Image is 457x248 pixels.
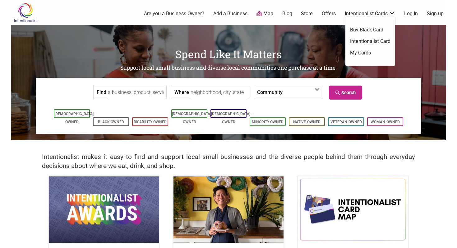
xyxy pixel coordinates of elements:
[98,120,124,124] a: Black-Owned
[298,176,408,242] img: Intentionalist Card Map
[213,10,247,17] a: Add a Business
[108,85,165,99] input: a business, product, service
[257,85,283,99] label: Community
[42,152,415,171] h2: Intentionalist makes it easy to find and support local small businesses and the diverse people be...
[252,120,284,124] a: Minority-Owned
[172,112,212,124] a: [DEMOGRAPHIC_DATA]-Owned
[350,38,390,45] a: Intentionalist Card
[97,85,106,99] label: Find
[345,10,395,17] a: Intentionalist Cards
[54,112,95,124] a: [DEMOGRAPHIC_DATA]-Owned
[350,49,390,56] a: My Cards
[256,10,273,17] a: Map
[144,10,204,17] a: Are you a Business Owner?
[49,176,159,242] img: Intentionalist Awards
[301,10,313,17] a: Store
[11,2,40,23] img: Intentionalist
[174,85,189,99] label: Where
[404,10,418,17] a: Log In
[371,120,400,124] a: Woman-Owned
[11,47,446,62] h1: Spend Like It Matters
[191,85,247,99] input: neighborhood, city, state
[293,120,321,124] a: Native-Owned
[427,10,444,17] a: Sign up
[11,64,446,72] h2: Support local small business and diverse local communities one purchase at a time.
[350,26,390,33] a: Buy Black Card
[322,10,336,17] a: Offers
[282,10,292,17] a: Blog
[329,86,362,100] a: Search
[134,120,167,124] a: Disability-Owned
[330,120,362,124] a: Veteran-Owned
[211,112,252,124] a: [DEMOGRAPHIC_DATA]-Owned
[173,176,284,242] img: King Donuts - Hong Chhuor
